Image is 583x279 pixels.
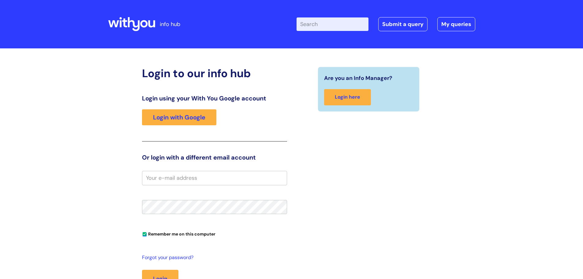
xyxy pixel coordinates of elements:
a: My queries [437,17,475,31]
a: Forgot your password? [142,253,284,262]
a: Login here [324,89,371,105]
p: info hub [160,19,180,29]
div: You can uncheck this option if you're logging in from a shared device [142,229,287,239]
input: Your e-mail address [142,171,287,185]
label: Remember me on this computer [142,230,215,237]
a: Login with Google [142,109,216,125]
h2: Login to our info hub [142,67,287,80]
a: Submit a query [378,17,428,31]
h3: Or login with a different email account [142,154,287,161]
input: Remember me on this computer [143,232,147,236]
h3: Login using your With You Google account [142,95,287,102]
span: Are you an Info Manager? [324,73,392,83]
input: Search [297,17,368,31]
